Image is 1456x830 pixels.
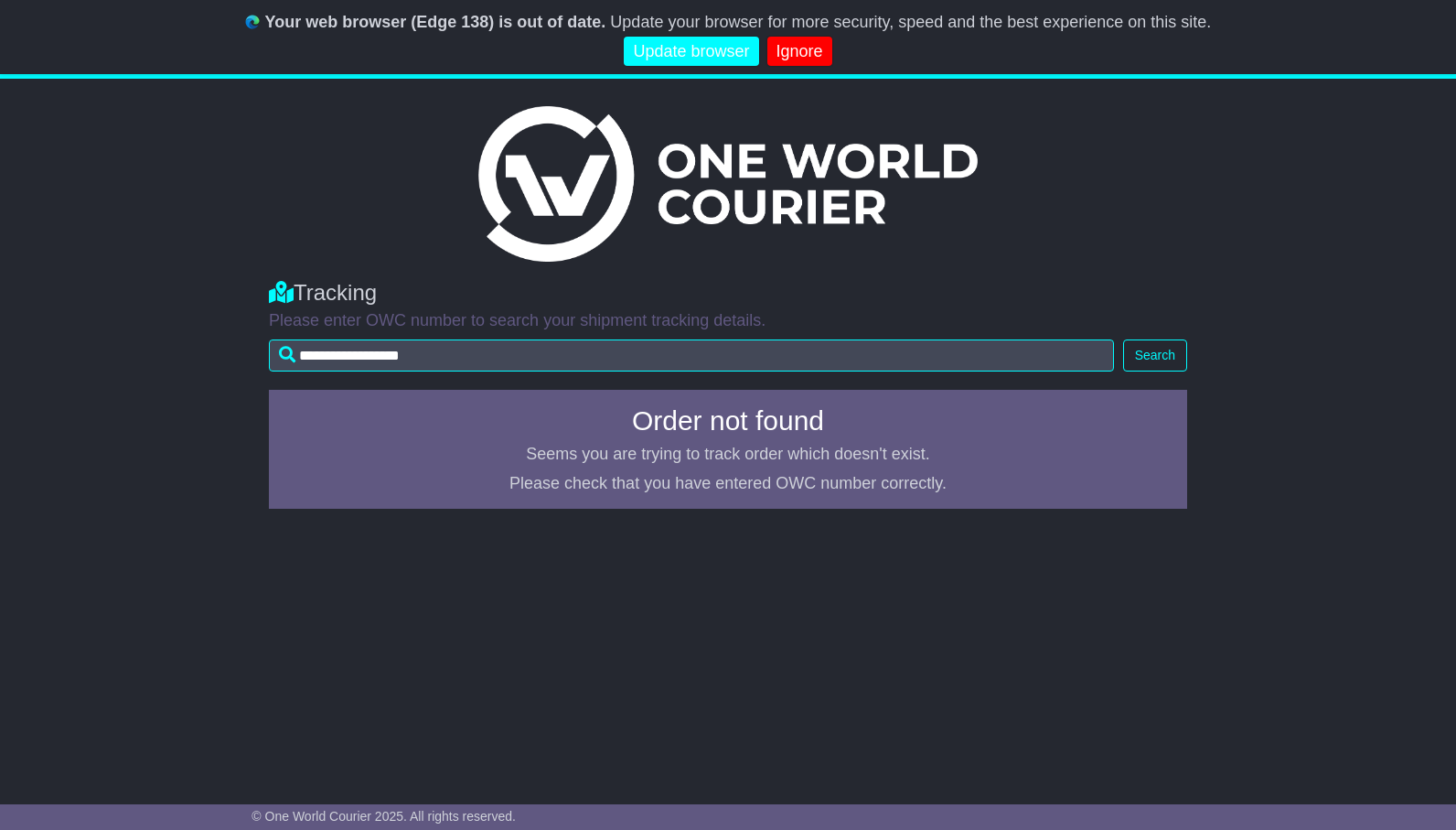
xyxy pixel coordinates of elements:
h4: Order not found [280,405,1176,436]
p: Please check that you have entered OWC number correctly. [280,474,1176,494]
p: Please enter OWC number to search your shipment tracking details. [269,311,1187,331]
a: Update browser [624,37,758,67]
a: Ignore [767,37,832,67]
span: Update your browser for more security, speed and the best experience on this site. [610,13,1211,31]
p: Seems you are trying to track order which doesn't exist. [280,445,1176,465]
div: Tracking [269,280,1187,307]
button: Search [1123,340,1187,372]
b: Your web browser (Edge 138) is out of date. [265,13,606,31]
span: © One World Courier 2025. All rights reserved. [252,809,516,824]
img: Light [478,106,978,262]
